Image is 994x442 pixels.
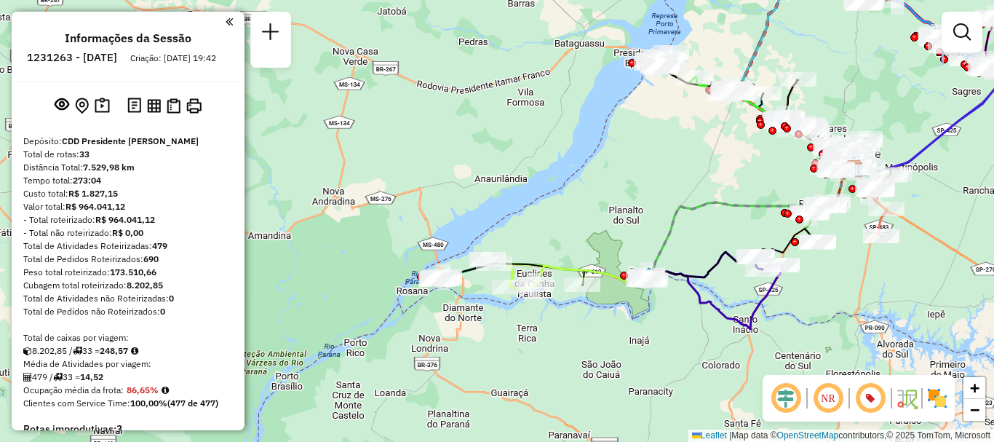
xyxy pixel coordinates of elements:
div: Média de Atividades por viagem: [23,358,233,371]
div: - Total não roteirizado: [23,226,233,240]
div: Distância Total: [23,161,233,174]
button: Visualizar Romaneio [164,95,183,117]
div: Total de rotas: [23,148,233,161]
div: - Total roteirizado: [23,213,233,226]
div: Tempo total: [23,174,233,187]
div: 8.202,85 / 33 = [23,344,233,358]
strong: R$ 964.041,12 [95,214,155,225]
div: Valor total: [23,200,233,213]
a: OpenStreetMap [777,430,839,441]
strong: 33 [79,149,90,159]
button: Centralizar mapa no depósito ou ponto de apoio [72,95,92,117]
strong: R$ 1.827,15 [68,188,118,199]
button: Exibir sessão original [52,94,72,117]
strong: 100,00% [130,398,167,409]
div: Peso total roteirizado: [23,266,233,279]
a: Clique aqui para minimizar o painel [226,13,233,30]
em: Média calculada utilizando a maior ocupação (%Peso ou %Cubagem) de cada rota da sessão. Rotas cro... [162,386,169,395]
a: Leaflet [692,430,727,441]
span: Ocultar NR [811,381,846,416]
div: Total de Pedidos não Roteirizados: [23,305,233,318]
i: Cubagem total roteirizado [23,347,32,355]
strong: 3 [116,422,122,435]
button: Logs desbloquear sessão [124,95,144,117]
a: Nova sessão e pesquisa [256,17,285,50]
span: Ocultar deslocamento [768,381,803,416]
strong: R$ 0,00 [112,227,143,238]
strong: 690 [143,253,159,264]
strong: 86,65% [127,384,159,395]
span: + [970,379,979,397]
img: Fads [845,156,864,175]
img: Exibir/Ocultar setores [926,387,949,410]
div: Custo total: [23,187,233,200]
button: Imprimir Rotas [183,95,204,117]
i: Meta Caixas/viagem: 209,00 Diferença: 39,57 [131,347,138,355]
span: Clientes com Service Time: [23,398,130,409]
span: − [970,400,979,419]
button: Visualizar relatório de Roteirização [144,95,164,115]
button: Painel de Sugestão [92,95,113,117]
div: Total de Atividades Roteirizadas: [23,240,233,253]
img: PA - Rosana [640,267,659,285]
span: | [729,430,731,441]
div: Criação: [DATE] 19:42 [124,52,222,65]
span: Exibir número da rota [853,381,888,416]
div: Depósito: [23,135,233,148]
h4: Informações da Sessão [65,31,191,45]
i: Total de rotas [73,347,82,355]
div: 479 / 33 = [23,371,233,384]
strong: 0 [169,293,174,304]
span: Ocupação média da frota: [23,384,124,395]
strong: CDD Presidente [PERSON_NAME] [62,135,199,146]
strong: 273:04 [73,175,101,186]
strong: 14,52 [80,371,103,382]
h4: Rotas improdutivas: [23,423,233,435]
strong: (477 de 477) [167,398,218,409]
strong: 173.510,66 [110,267,156,277]
img: Cross PA [845,159,864,178]
strong: 8.202,85 [127,280,163,291]
img: Fluxo de ruas [895,387,918,410]
strong: 7.529,98 km [83,162,135,173]
strong: 0 [160,306,165,317]
strong: 479 [152,240,167,251]
div: Total de Atividades não Roteirizadas: [23,292,233,305]
div: Map data © contributors,© 2025 TomTom, Microsoft [688,430,994,442]
strong: R$ 964.041,12 [65,201,125,212]
a: Zoom in [963,377,985,399]
a: Zoom out [963,399,985,421]
div: Total de Pedidos Roteirizados: [23,253,233,266]
i: Total de Atividades [23,373,32,382]
strong: 248,57 [100,345,128,356]
a: Exibir filtros [947,17,977,47]
h6: 1231263 - [DATE] [27,51,117,64]
div: Cubagem total roteirizado: [23,279,233,292]
div: Total de caixas por viagem: [23,331,233,344]
i: Total de rotas [53,373,63,382]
